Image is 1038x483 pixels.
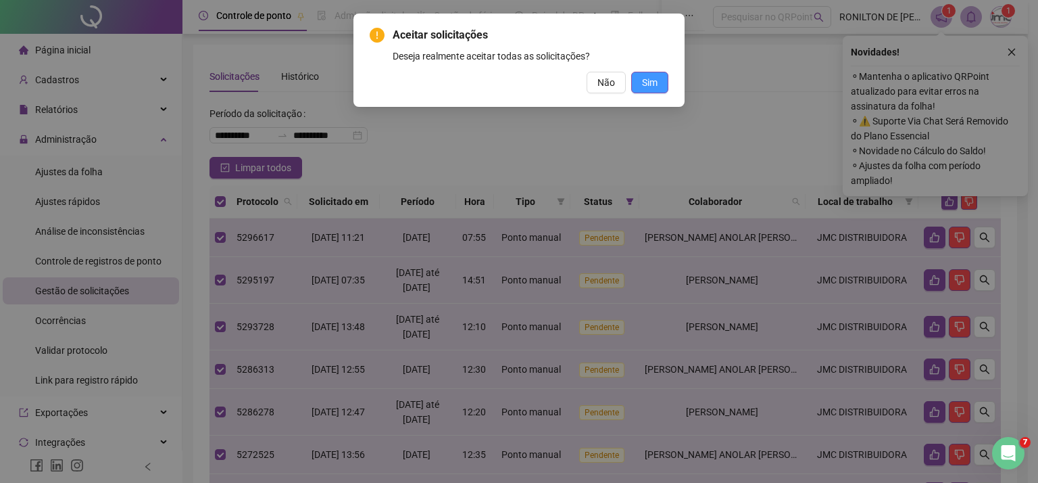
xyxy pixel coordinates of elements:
[393,27,668,43] span: Aceitar solicitações
[393,49,668,64] div: Deseja realmente aceitar todas as solicitações?
[631,72,668,93] button: Sim
[597,75,615,90] span: Não
[1020,437,1031,448] span: 7
[587,72,626,93] button: Não
[642,75,658,90] span: Sim
[370,28,385,43] span: exclamation-circle
[992,437,1024,469] iframe: Intercom live chat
